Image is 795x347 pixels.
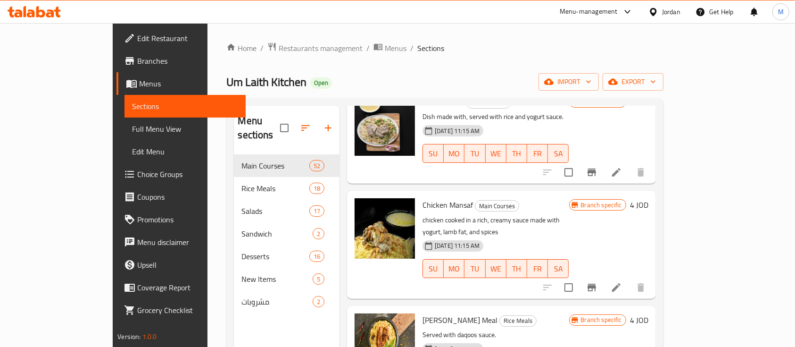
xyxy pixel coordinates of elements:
div: New Items5 [234,268,340,290]
span: TH [510,147,523,161]
span: Choice Groups [137,169,238,180]
div: Open [310,77,332,89]
span: Menu disclaimer [137,237,238,248]
h6: 5 JOD [630,95,648,109]
button: WE [486,144,506,163]
div: Rice Meals [499,315,537,327]
span: Select all sections [274,118,294,138]
a: Menu disclaimer [116,231,246,254]
span: مشروبات [241,296,312,307]
div: items [309,160,324,171]
span: SU [427,262,440,276]
div: items [309,205,324,217]
span: Main Courses [475,201,519,212]
button: delete [629,276,652,299]
button: import [538,73,599,91]
a: Upsell [116,254,246,276]
span: import [546,76,591,88]
span: SA [552,262,565,276]
span: Chicken Mansaf [422,198,473,212]
button: SU [422,259,444,278]
div: Menu-management [560,6,618,17]
a: Edit menu item [611,282,622,293]
a: Promotions [116,208,246,231]
span: 52 [310,161,324,170]
a: Edit menu item [611,167,622,178]
span: New Items [241,273,312,285]
h2: Menu sections [238,114,280,142]
a: Grocery Checklist [116,299,246,322]
a: Menus [373,42,406,54]
span: Promotions [137,214,238,225]
div: Rice Meals18 [234,177,340,200]
div: items [313,273,324,285]
span: MO [447,147,461,161]
div: items [313,296,324,307]
a: Restaurants management [267,42,363,54]
h6: 4 JOD [630,198,648,212]
div: Salads17 [234,200,340,222]
span: Um Laith Kitchen [226,71,306,93]
li: / [260,42,264,54]
p: Served with daqoos sauce. [422,329,569,341]
button: MO [444,259,464,278]
span: TU [468,262,481,276]
span: Sections [132,101,238,112]
span: [PERSON_NAME] Meal [422,313,497,327]
button: TH [506,144,527,163]
span: WE [489,262,503,276]
span: [DATE] 11:15 AM [431,127,483,135]
span: 5 [313,275,324,284]
a: Branches [116,50,246,72]
a: Coverage Report [116,276,246,299]
span: SU [427,147,440,161]
button: TU [464,144,485,163]
span: Branches [137,55,238,67]
button: WE [486,259,506,278]
span: MO [447,262,461,276]
button: Add section [317,117,340,139]
span: Sandwich [241,228,312,239]
span: Rice Meals [500,315,536,326]
span: 18 [310,184,324,193]
button: MO [444,144,464,163]
span: Desserts [241,251,309,262]
span: FR [531,262,544,276]
span: Full Menu View [132,123,238,135]
span: WE [489,147,503,161]
button: TH [506,259,527,278]
span: Menus [139,78,238,89]
span: Main Courses [241,160,309,171]
nav: breadcrumb [226,42,663,54]
button: FR [527,144,548,163]
img: Chicken Mansaf [355,198,415,259]
nav: Menu sections [234,151,340,317]
span: Menus [385,42,406,54]
button: export [603,73,663,91]
span: Sections [417,42,444,54]
a: Edit Menu [124,140,246,163]
span: Edit Restaurant [137,33,238,44]
span: M [778,7,784,17]
p: chicken cooked in a rich, creamy sauce made with yogurt, lamb fat, and spices [422,214,569,238]
div: Sandwich2 [234,222,340,245]
span: Select to update [559,162,579,182]
span: Salads [241,205,309,217]
span: [DATE] 11:15 AM [431,241,483,250]
div: مشروبات2 [234,290,340,313]
span: Open [310,79,332,87]
button: Branch-specific-item [580,161,603,184]
div: items [309,251,324,262]
p: Dish made with, served with rice and yogurt sauce. [422,111,569,123]
h6: 4 JOD [630,313,648,327]
span: Edit Menu [132,146,238,157]
button: TU [464,259,485,278]
button: SA [548,144,569,163]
